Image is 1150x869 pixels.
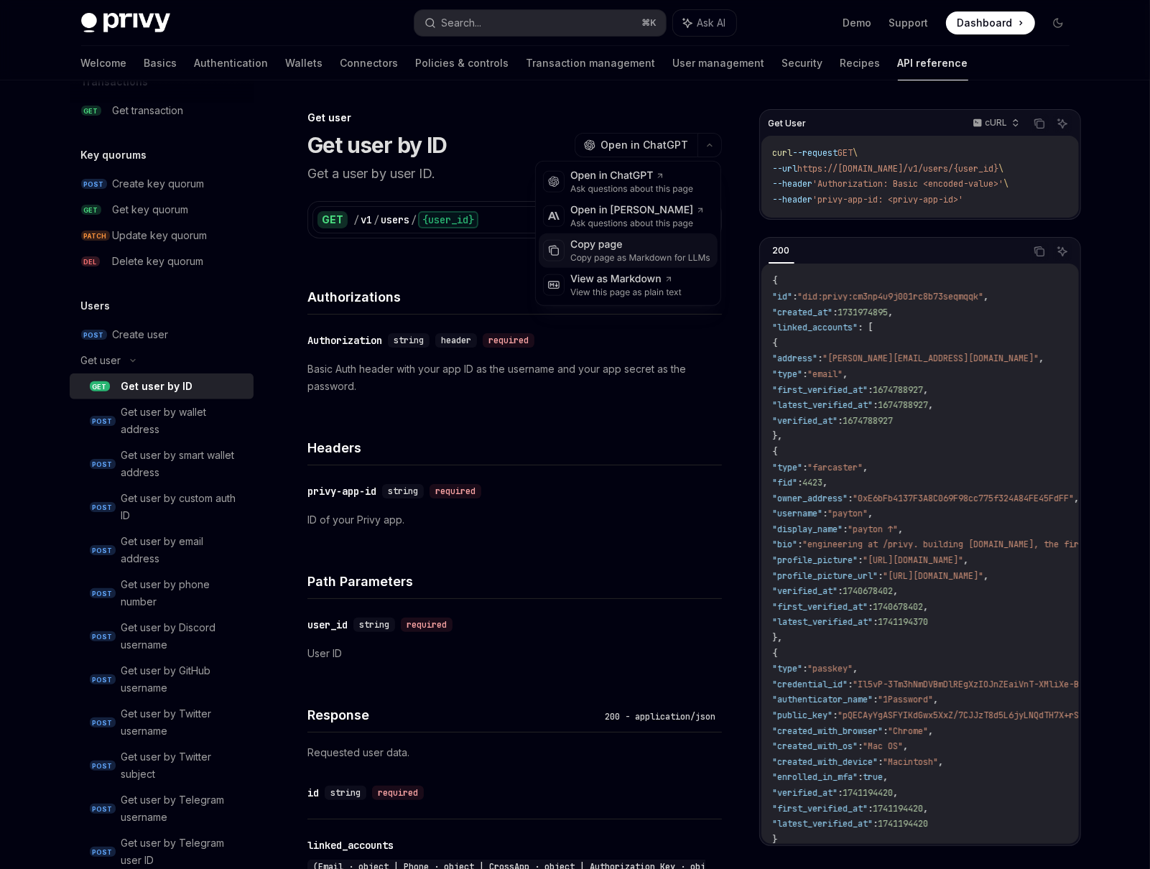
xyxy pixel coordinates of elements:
[773,787,838,799] span: "verified_at"
[773,771,858,783] span: "enrolled_in_mfa"
[773,585,838,597] span: "verified_at"
[374,213,379,227] div: /
[1004,178,1009,190] span: \
[773,291,793,302] span: "id"
[773,740,858,752] span: "created_with_os"
[773,694,873,705] span: "authenticator_name"
[570,252,710,264] div: Copy page as Markdown for LLMs
[1030,242,1049,261] button: Copy the contents from the code block
[121,791,245,826] div: Get user by Telegram username
[773,353,818,364] span: "address"
[773,399,873,411] span: "latest_verified_at"
[286,46,323,80] a: Wallets
[416,46,509,80] a: Policies & controls
[527,46,656,80] a: Transaction management
[929,725,934,737] span: ,
[878,616,929,628] span: 1741194370
[843,368,848,380] span: ,
[889,307,894,318] span: ,
[773,275,778,287] span: {
[946,11,1035,34] a: Dashboard
[121,404,245,438] div: Get user by wallet address
[121,490,245,524] div: Get user by custom auth ID
[773,648,778,659] span: {
[924,384,929,396] span: ,
[984,291,989,302] span: ,
[965,111,1026,136] button: cURL
[90,588,116,599] span: POST
[803,477,823,488] span: 4423
[121,705,245,740] div: Get user by Twitter username
[307,838,394,852] div: linked_accounts
[843,585,894,597] span: 1740678402
[353,213,359,227] div: /
[575,133,697,157] button: Open in ChatGPT
[894,585,899,597] span: ,
[121,662,245,697] div: Get user by GitHub username
[81,231,110,241] span: PATCH
[430,484,481,498] div: required
[873,399,878,411] span: :
[70,572,254,615] a: POSTGet user by phone number
[673,46,765,80] a: User management
[858,771,863,783] span: :
[939,756,944,768] span: ,
[121,835,245,869] div: Get user by Telegram user ID
[70,615,254,658] a: POSTGet user by Discord username
[984,570,989,582] span: ,
[570,183,693,195] div: Ask questions about this page
[70,787,254,830] a: POSTGet user by Telegram username
[90,717,116,728] span: POST
[570,238,710,252] div: Copy page
[803,368,808,380] span: :
[81,352,121,369] div: Get user
[808,462,863,473] span: "farcaster"
[411,213,417,227] div: /
[838,787,843,799] span: :
[70,485,254,529] a: POSTGet user by custom auth ID
[843,524,848,535] span: :
[863,740,904,752] span: "Mac OS"
[873,384,924,396] span: 1674788927
[818,353,823,364] span: :
[773,477,798,488] span: "fid"
[773,163,798,175] span: --url
[70,701,254,744] a: POSTGet user by Twitter username
[81,256,100,267] span: DEL
[853,663,858,674] span: ,
[773,710,833,721] span: "public_key"
[986,117,1008,129] p: cURL
[113,326,169,343] div: Create user
[840,46,881,80] a: Recipes
[773,554,858,566] span: "profile_picture"
[307,645,722,662] p: User ID
[793,147,838,159] span: --request
[813,178,1004,190] span: 'Authorization: Basic <encoded-value>'
[924,601,929,613] span: ,
[934,694,939,705] span: ,
[113,201,189,218] div: Get key quorum
[81,330,107,340] span: POST
[878,756,884,768] span: :
[848,524,899,535] span: "payton ↑"
[823,508,828,519] span: :
[863,462,868,473] span: ,
[113,227,208,244] div: Update key quorum
[803,462,808,473] span: :
[838,147,853,159] span: GET
[823,477,828,488] span: ,
[773,368,803,380] span: "type"
[673,10,736,36] button: Ask AI
[90,674,116,685] span: POST
[1053,114,1072,133] button: Ask AI
[307,572,722,591] h4: Path Parameters
[773,194,813,205] span: --header
[70,98,254,124] a: GETGet transaction
[90,847,116,858] span: POST
[307,164,722,184] p: Get a user by user ID.
[1053,242,1072,261] button: Ask AI
[843,787,894,799] span: 1741194420
[1030,114,1049,133] button: Copy the contents from the code block
[773,415,838,427] span: "verified_at"
[798,291,984,302] span: "did:privy:cm3np4u9j001rc8b73seqmqqk"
